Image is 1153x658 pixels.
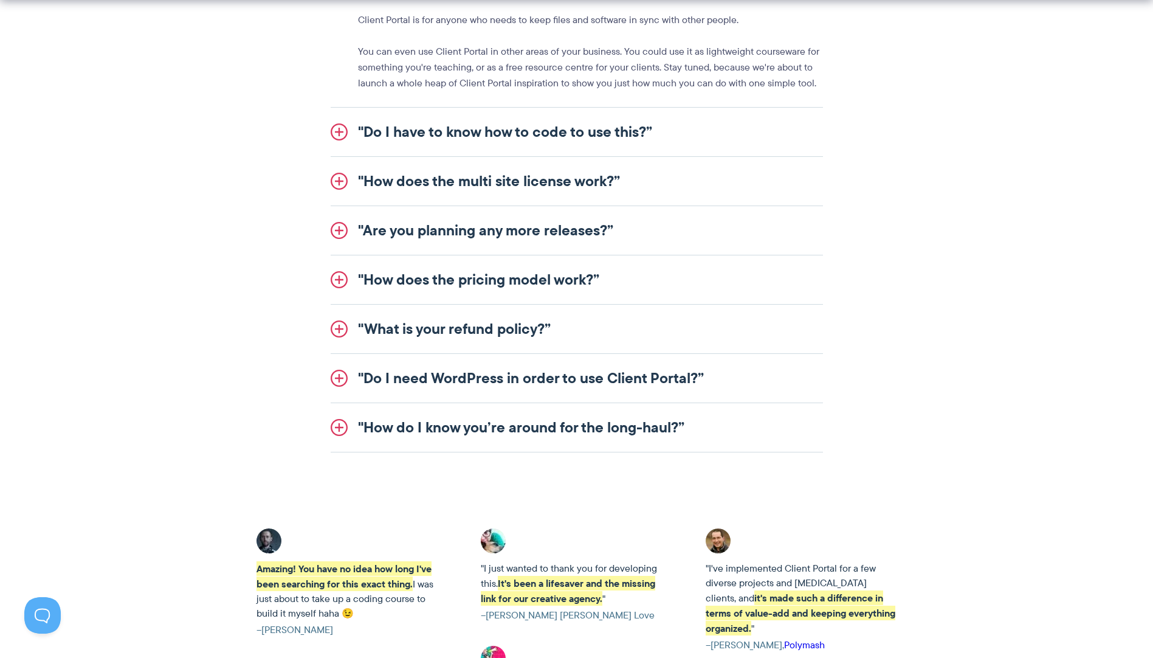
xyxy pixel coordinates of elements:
[358,44,823,91] p: You can even use Client Portal in other areas of your business. You could use it as lightweight c...
[331,305,823,353] a: "What is your refund policy?”
[784,638,825,652] a: Polymash
[706,590,895,635] strong: it's made such a difference in terms of value-add and keeping everything organized.
[256,528,281,553] img: Client Portal testimonial - Adrian C
[331,255,823,304] a: "How does the pricing model work?”
[256,623,447,637] cite: –[PERSON_NAME]
[256,561,447,621] p: I was just about to take up a coding course to build it myself haha 😉
[331,403,823,452] a: "How do I know you’re around for the long-haul?”
[706,638,897,653] cite: –[PERSON_NAME],
[481,608,672,623] cite: –[PERSON_NAME] [PERSON_NAME] Love
[481,561,672,606] p: "I just wanted to thank you for developing this. "
[24,597,61,634] iframe: Toggle Customer Support
[256,561,432,591] strong: Amazing! You have no idea how long I've been searching for this exact thing.
[706,561,897,636] p: "I've implemented Client Portal for a few diverse projects and [MEDICAL_DATA] clients, and "
[331,108,823,156] a: "Do I have to know how to code to use this?”
[481,576,655,606] strong: It's been a lifesaver and the missing link for our creative agency.
[331,354,823,403] a: "Do I need WordPress in order to use Client Portal?”
[331,157,823,206] a: "How does the multi site license work?”
[331,206,823,255] a: "Are you planning any more releases?”
[358,12,823,28] p: Client Portal is for anyone who needs to keep files and software in sync with other people.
